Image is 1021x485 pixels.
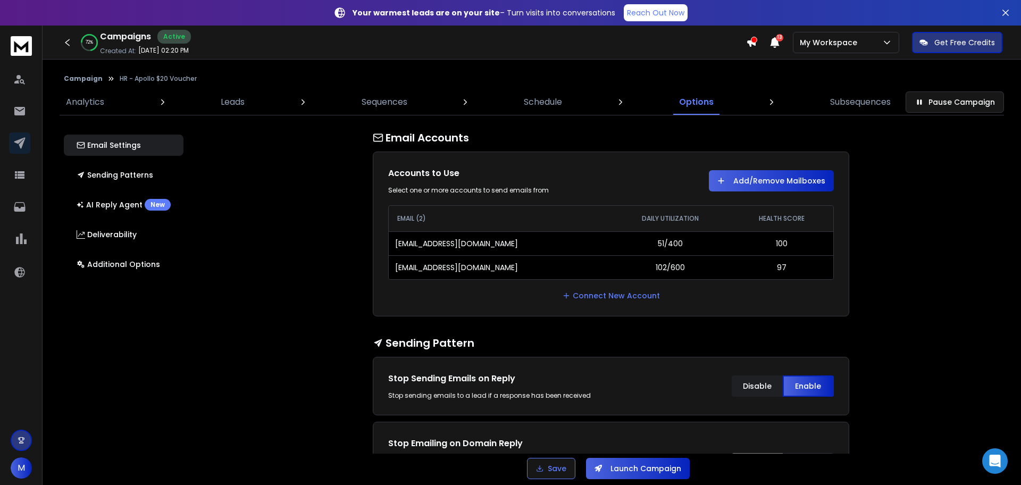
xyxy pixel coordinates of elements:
button: Disable [732,375,783,397]
th: EMAIL (2) [389,206,610,231]
p: AI Reply Agent [77,199,171,211]
td: 102/600 [610,255,731,279]
p: Analytics [66,96,104,108]
a: Sequences [355,89,414,115]
h1: Accounts to Use [388,167,600,180]
a: Subsequences [824,89,897,115]
p: Reach Out Now [627,7,684,18]
button: M [11,457,32,479]
p: Deliverability [77,229,137,240]
div: New [145,199,171,211]
button: Disable [732,453,783,474]
a: Schedule [517,89,568,115]
img: logo [11,36,32,56]
button: Deliverability [64,224,183,245]
p: 72 % [86,39,93,46]
p: Created At: [100,47,136,55]
h1: Stop Sending Emails on Reply [388,372,600,385]
a: Connect New Account [562,290,660,301]
p: Options [679,96,714,108]
p: – Turn visits into conversations [353,7,615,18]
a: Leads [214,89,251,115]
p: Get Free Credits [934,37,995,48]
button: Save [527,458,575,479]
button: Campaign [64,74,103,83]
p: My Workspace [800,37,861,48]
p: Additional Options [77,259,160,270]
p: Schedule [524,96,562,108]
strong: Your warmest leads are on your site [353,7,500,18]
p: Sequences [362,96,407,108]
button: Add/Remove Mailboxes [709,170,834,191]
th: HEALTH SCORE [731,206,833,231]
button: Enable [783,375,834,397]
p: Sending Patterns [77,170,153,180]
a: Options [673,89,720,115]
button: Pause Campaign [906,91,1004,113]
p: HR - Apollo $20 Voucher [120,74,197,83]
a: Reach Out Now [624,4,688,21]
td: 51/400 [610,231,731,255]
button: Get Free Credits [912,32,1002,53]
td: 100 [731,231,833,255]
th: DAILY UTILIZATION [610,206,731,231]
button: Sending Patterns [64,164,183,186]
div: Active [157,30,191,44]
button: Launch Campaign [586,458,690,479]
p: Email Settings [77,140,141,150]
p: [DATE] 02:20 PM [138,46,189,55]
p: [EMAIL_ADDRESS][DOMAIN_NAME] [395,238,518,249]
button: Enable [783,453,834,474]
div: Stop sending emails to a lead if a response has been received [388,391,600,400]
button: Email Settings [64,135,183,156]
h1: Email Accounts [373,130,849,145]
button: AI Reply AgentNew [64,194,183,215]
button: Additional Options [64,254,183,275]
a: Analytics [60,89,111,115]
div: Open Intercom Messenger [982,448,1008,474]
h1: Stop Emailing on Domain Reply [388,437,600,450]
h1: Campaigns [100,30,151,43]
td: 97 [731,255,833,279]
p: Subsequences [830,96,891,108]
div: Select one or more accounts to send emails from [388,186,600,195]
h1: Sending Pattern [373,336,849,350]
p: Leads [221,96,245,108]
span: 13 [776,34,783,41]
p: [EMAIL_ADDRESS][DOMAIN_NAME] [395,262,518,273]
